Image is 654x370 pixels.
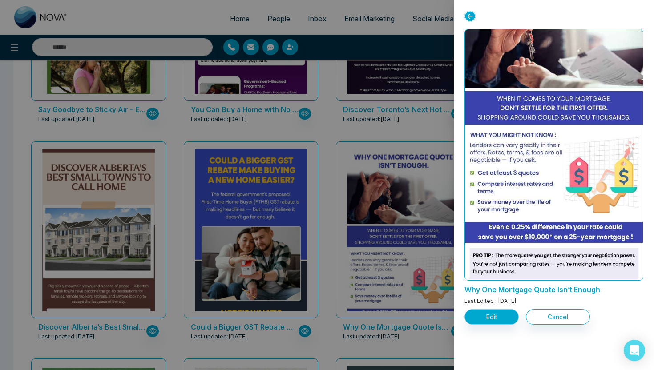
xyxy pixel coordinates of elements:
[624,340,645,361] div: Open Intercom Messenger
[526,309,590,325] button: Cancel
[464,298,517,304] span: Last Edited : [DATE]
[464,309,519,325] button: Edit
[464,281,643,295] p: Why One Mortgage Quote Isn’t Enough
